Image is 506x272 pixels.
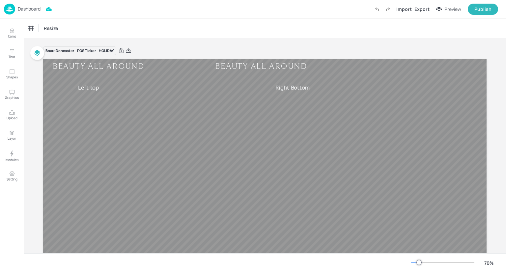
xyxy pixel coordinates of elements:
div: Board Doncaster - POS Ticker - HOLIDAY [43,46,116,55]
div: Publish [474,6,492,13]
div: Preview [444,6,461,13]
div: Export [414,6,430,13]
label: Redo (Ctrl + Y) [382,4,394,15]
div: BEAUTY ALL AROUND [206,62,317,71]
button: Preview [432,4,465,14]
div: Import [396,6,412,13]
div: 70 % [481,259,497,266]
label: Undo (Ctrl + Z) [371,4,382,15]
div: BEAUTY ALL AROUND [43,62,154,71]
span: Resize [42,25,59,32]
button: Publish [468,4,498,15]
img: logo-86c26b7e.jpg [4,4,15,14]
span: Right Bottom [275,85,310,91]
span: Left top [78,85,99,91]
p: Dashboard [18,7,41,11]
